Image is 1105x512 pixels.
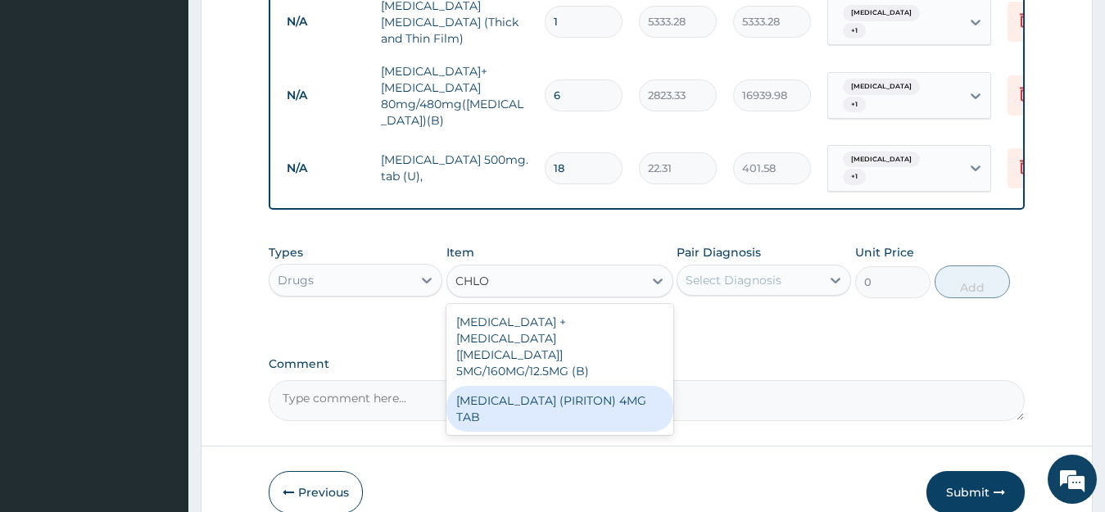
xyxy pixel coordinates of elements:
[95,152,226,318] span: We're online!
[843,5,920,21] span: [MEDICAL_DATA]
[279,80,373,111] td: N/A
[935,265,1010,298] button: Add
[843,152,920,168] span: [MEDICAL_DATA]
[686,272,781,288] div: Select Diagnosis
[843,169,866,185] span: + 1
[85,92,275,113] div: Chat with us now
[446,307,673,386] div: [MEDICAL_DATA] + [MEDICAL_DATA] [[MEDICAL_DATA]] 5MG/160MG/12.5MG (B)
[269,246,303,260] label: Types
[446,386,673,432] div: [MEDICAL_DATA] (PIRITON) 4MG TAB
[279,7,373,37] td: N/A
[373,143,537,193] td: [MEDICAL_DATA] 500mg. tab (U),
[278,272,314,288] div: Drugs
[855,244,914,261] label: Unit Price
[843,79,920,95] span: [MEDICAL_DATA]
[269,8,308,48] div: Minimize live chat window
[677,244,761,261] label: Pair Diagnosis
[30,82,66,123] img: d_794563401_company_1708531726252_794563401
[8,339,312,396] textarea: Type your message and hit 'Enter'
[373,55,537,137] td: [MEDICAL_DATA]+[MEDICAL_DATA] 80mg/480mg([MEDICAL_DATA])(B)
[446,244,474,261] label: Item
[843,97,866,113] span: + 1
[279,153,373,184] td: N/A
[269,357,1026,371] label: Comment
[843,23,866,39] span: + 1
